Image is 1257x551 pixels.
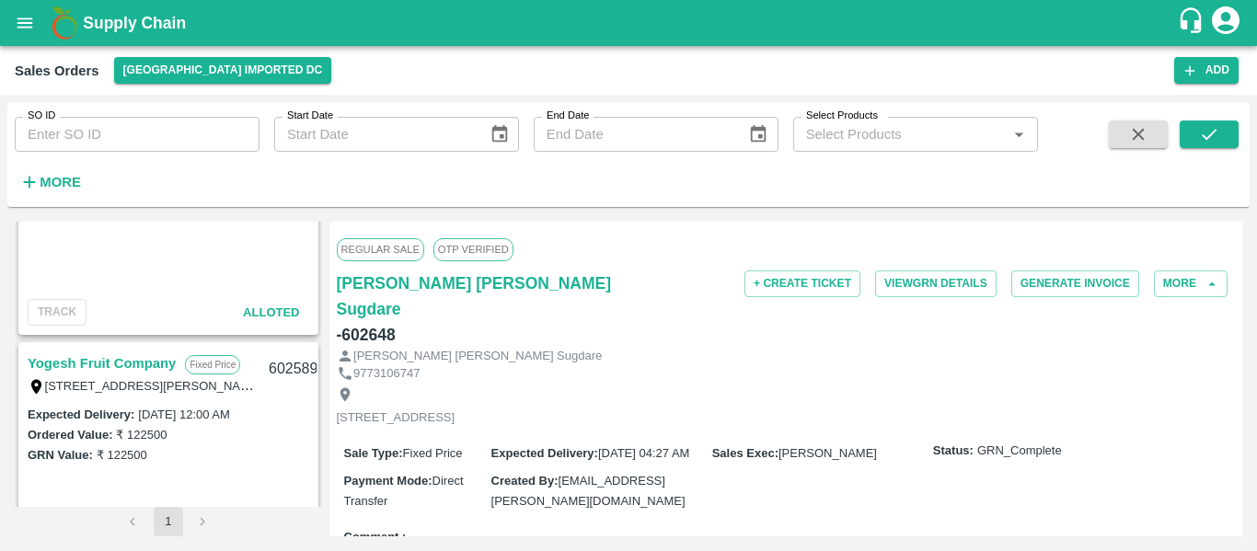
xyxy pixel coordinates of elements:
span: Fixed Price [403,446,463,460]
label: Ordered Value: [28,428,112,442]
button: Choose date [482,117,517,152]
label: Expected Delivery : [491,446,598,460]
a: Yogesh Fruit Company [28,351,176,375]
button: Choose date [741,117,776,152]
button: ViewGRN Details [875,270,997,297]
button: page 1 [154,507,183,536]
h6: - 602648 [337,322,396,348]
input: Start Date [274,117,475,152]
label: Comment : [344,529,407,546]
p: Fixed Price [185,355,240,374]
span: [DATE] 04:27 AM [598,446,689,460]
button: Select DC [114,57,332,84]
label: ₹ 122500 [97,448,147,462]
label: Expected Delivery : [28,408,134,421]
button: Add [1174,57,1239,84]
label: GRN Value: [28,448,93,462]
button: Open [1007,122,1031,146]
div: customer-support [1177,6,1209,40]
span: [EMAIL_ADDRESS][PERSON_NAME][DOMAIN_NAME] [491,474,686,508]
label: Select Products [806,109,878,123]
div: account of current user [1209,4,1242,42]
label: End Date [547,109,589,123]
p: [PERSON_NAME] [PERSON_NAME] Sugdare [353,348,602,365]
button: More [1154,270,1228,297]
a: Supply Chain [83,10,1177,36]
p: [STREET_ADDRESS] [337,409,456,427]
div: 602589 [258,348,329,391]
div: Sales Orders [15,59,99,83]
label: Sale Type : [344,446,403,460]
label: Status: [933,442,974,460]
span: [PERSON_NAME] [778,446,877,460]
span: Direct Transfer [344,474,464,508]
label: ₹ 122500 [116,428,167,442]
img: logo [46,5,83,41]
label: Sales Exec : [712,446,778,460]
span: GRN_Complete [977,442,1062,460]
label: Created By : [491,474,559,488]
p: 9773106747 [353,365,420,383]
input: Select Products [799,122,1002,146]
input: Enter SO ID [15,117,259,152]
label: Payment Mode : [344,474,432,488]
label: SO ID [28,109,55,123]
span: Alloted [243,305,299,319]
span: Regular Sale [337,238,424,260]
label: [STREET_ADDRESS][PERSON_NAME] [45,378,262,393]
a: [PERSON_NAME] [PERSON_NAME] Sugdare [337,270,636,322]
b: Supply Chain [83,14,186,32]
button: More [15,166,86,198]
button: + Create Ticket [744,270,860,297]
span: OTP VERIFIED [433,238,513,260]
input: End Date [534,117,734,152]
label: [DATE] 12:00 AM [138,408,229,421]
nav: pagination navigation [116,507,221,536]
label: Start Date [287,109,333,123]
button: open drawer [4,2,46,44]
strong: More [40,175,81,189]
button: Generate Invoice [1011,270,1139,297]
